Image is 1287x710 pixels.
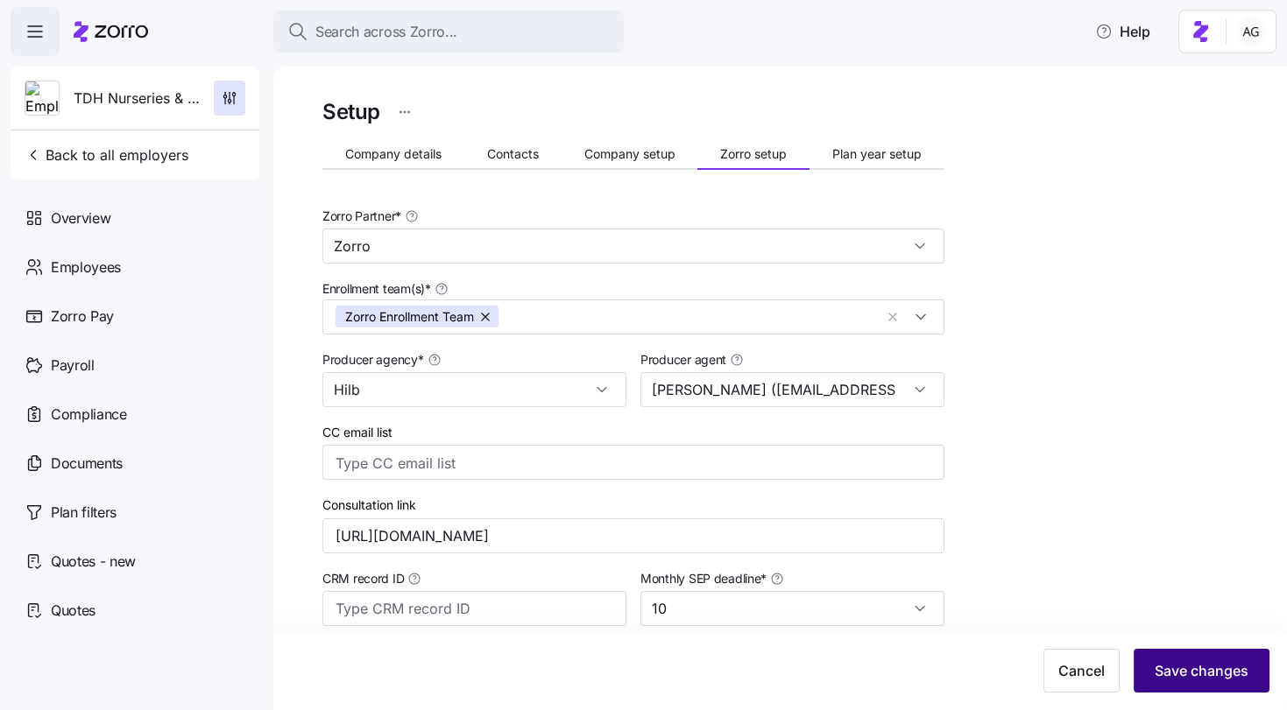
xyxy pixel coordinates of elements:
a: Plan filters [11,488,259,537]
button: Save changes [1134,649,1269,692]
span: Zorro Partner * [322,207,401,225]
span: Search across Zorro... [315,21,457,43]
span: Contacts [487,148,539,160]
span: Quotes [51,600,95,622]
span: Company setup [583,148,675,160]
span: CRM record ID [322,570,404,587]
a: Overview [11,193,259,243]
span: Company details [345,148,442,160]
span: Producer agent [640,351,726,369]
span: Payroll [51,355,95,376]
span: Quotes - new [51,551,136,573]
span: Compliance [51,404,127,425]
span: Zorro Pay [51,306,114,327]
span: Overview [51,207,110,229]
a: Quotes - new [11,537,259,586]
a: Payroll [11,341,259,390]
span: Zorro Enrollment Team [345,306,474,327]
span: Documents [51,453,123,475]
a: Quotes [11,586,259,635]
input: Type CC email list [336,452,896,475]
a: Compliance [11,390,259,439]
label: Consultation link [322,496,416,515]
span: Cancel [1058,660,1105,681]
span: Employees [51,257,121,278]
a: Documents [11,439,259,488]
a: Zorro Pay [11,292,259,341]
span: Producer agency * [322,351,424,369]
h1: Setup [322,98,380,125]
input: Select the monthly SEP deadline [640,591,944,626]
img: 5fc55c57e0610270ad857448bea2f2d5 [1237,18,1265,46]
span: Zorro setup [720,148,787,160]
span: Monthly SEP deadline * [640,570,767,587]
span: TDH Nurseries & Landscaping [74,88,200,109]
span: Help [1095,21,1150,42]
span: Enrollment team(s) * [322,280,431,298]
button: Search across Zorro... [273,11,624,53]
label: CC email list [322,423,392,442]
input: Select a producer agent [640,372,944,407]
a: Employees [11,243,259,292]
input: Type CRM record ID [322,591,626,626]
button: Help [1081,14,1164,49]
input: Select a producer agency [322,372,626,407]
input: Consultation link [322,518,944,553]
span: Back to all employers [25,144,188,165]
span: Save changes [1155,660,1248,681]
span: Plan filters [51,502,117,524]
button: Back to all employers [18,137,195,172]
input: Select a partner [322,228,944,264]
button: Cancel [1043,649,1120,692]
span: Plan year setup [832,148,922,160]
img: Employer logo [25,81,59,116]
